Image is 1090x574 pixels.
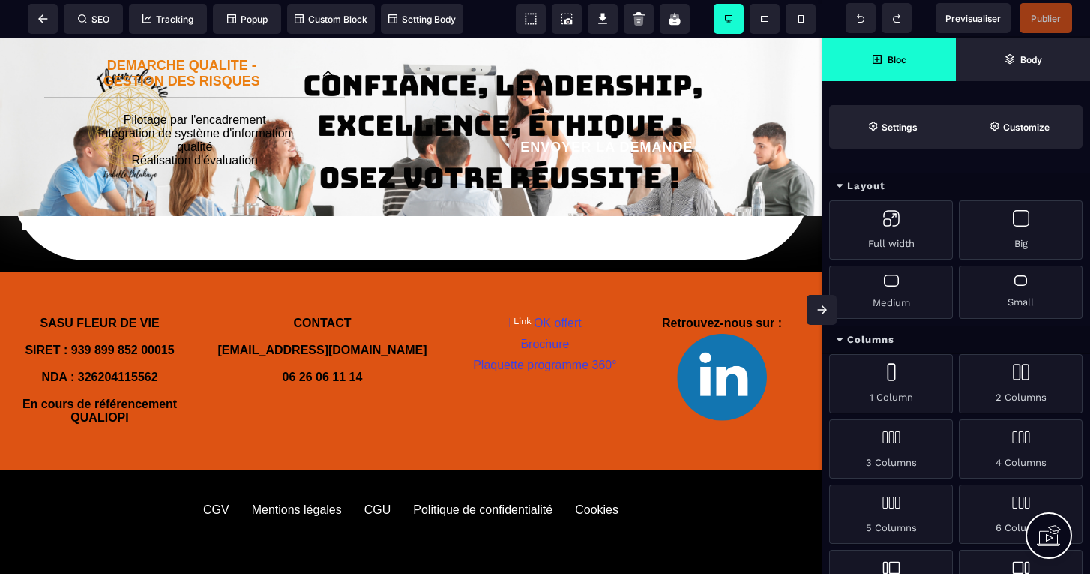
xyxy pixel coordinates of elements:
strong: Customize [1003,122,1050,133]
b: SIRET : 939 899 852 00015 NDA : 326204115562 En cours de référencement QUALIOPI [22,306,181,386]
span: Previsualiser [945,13,1001,24]
div: Big [959,200,1083,260]
strong: Settings [882,122,918,133]
div: Cookies [575,466,618,479]
div: Columns [822,326,1090,354]
span: Open Blocks [822,38,956,81]
p: Pilotage par l'encadrement Intégration de système d'information qualité Réalisation d'évaluation [59,76,330,130]
div: Medium [829,266,953,319]
a: Plaquette programme 360° [473,321,616,334]
span: Open Style Manager [956,105,1083,149]
strong: Body [1020,54,1042,65]
span: SEO [78,14,109,25]
div: 3 Columns [829,419,953,479]
span: Custom Block [295,14,367,25]
span: Setting Body [388,14,456,25]
div: 5 Columns [829,485,953,544]
div: CGU [364,466,391,479]
div: Politique de confidentialité [413,466,552,479]
b: CONTACT [EMAIL_ADDRESS][DOMAIN_NAME] 06 26 06 11 14 [217,279,427,346]
button: ENVOYER LA DEMANDE [430,90,784,128]
div: Mentions légales [252,466,342,479]
img: 1a59c7fc07b2df508e9f9470b57f58b2_Design_sans_titre_(2).png [677,296,767,383]
span: Publier [1031,13,1061,24]
a: EBOOK offert [508,279,582,292]
b: SASU FLEUR DE VIE [40,279,159,292]
div: Layout [822,173,1090,200]
div: 1 Column [829,354,953,413]
span: Tracking [142,14,193,25]
div: Full width [829,200,953,260]
span: Preview [936,3,1011,33]
span: View components [516,4,546,34]
span: Popup [227,14,268,25]
span: Open Layer Manager [956,38,1090,81]
a: Brochure [520,300,569,313]
span: Screenshot [552,4,582,34]
span: Settings [829,105,956,149]
p: DEMARCHE QUALITE - GESTION DES RISQUES [55,20,307,52]
div: 2 Columns [959,354,1083,413]
div: 6 Columns [959,485,1083,544]
b: Retrouvez-nous sur : [662,279,782,292]
div: CGV [203,466,229,479]
div: 4 Columns [959,419,1083,479]
div: Small [959,266,1083,319]
strong: Bloc [888,54,906,65]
